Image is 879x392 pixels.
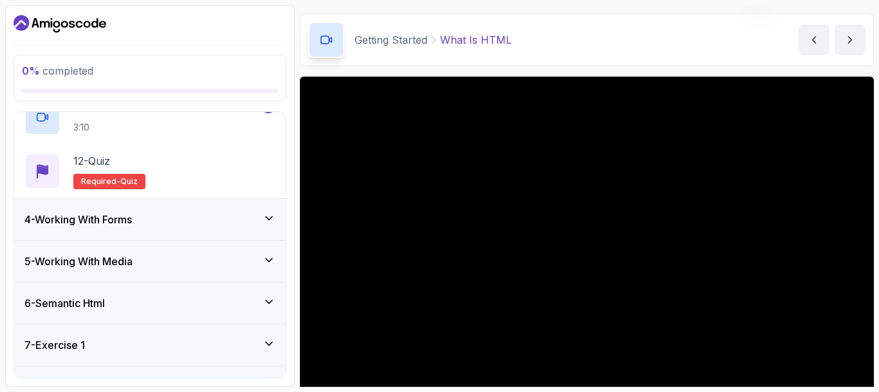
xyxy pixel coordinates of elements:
[14,241,286,282] button: 5-Working With Media
[120,176,138,187] span: quiz
[14,324,286,366] button: 7-Exercise 1
[24,295,105,311] h3: 6 - Semantic Html
[24,337,85,353] h3: 7 - Exercise 1
[24,153,275,189] button: 12-QuizRequired-quiz
[355,32,427,48] p: Getting Started
[22,64,93,77] span: completed
[73,121,107,134] p: 3:10
[81,176,120,187] span: Required-
[22,64,40,77] span: 0 %
[14,14,106,34] a: Dashboard
[14,283,286,324] button: 6-Semantic Html
[835,24,865,55] button: next content
[24,212,132,227] h3: 4 - Working With Forms
[799,24,829,55] button: previous content
[24,254,133,269] h3: 5 - Working With Media
[14,199,286,240] button: 4-Working With Forms
[73,153,110,169] p: 12 - Quiz
[440,32,512,48] p: What Is HTML
[24,99,275,135] button: 11-Divs3:10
